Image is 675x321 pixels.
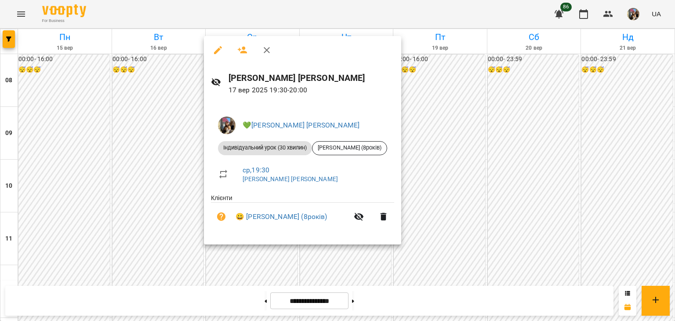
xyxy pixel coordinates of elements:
a: 💚[PERSON_NAME] [PERSON_NAME] [243,121,359,129]
button: Візит ще не сплачено. Додати оплату? [211,206,232,227]
div: [PERSON_NAME] (8років) [312,141,387,155]
a: 😀 [PERSON_NAME] (8років) [236,212,327,222]
ul: Клієнти [211,193,394,234]
h6: [PERSON_NAME] [PERSON_NAME] [229,71,394,85]
span: Індивідуальний урок (30 хвилин) [218,144,312,152]
img: 497ea43cfcb3904c6063eaf45c227171.jpeg [218,117,236,134]
a: [PERSON_NAME] [PERSON_NAME] [243,175,338,182]
p: 17 вер 2025 19:30 - 20:00 [229,85,394,95]
span: [PERSON_NAME] (8років) [312,144,387,152]
a: ср , 19:30 [243,166,269,174]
